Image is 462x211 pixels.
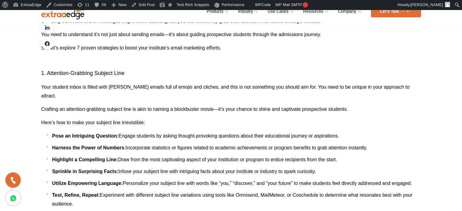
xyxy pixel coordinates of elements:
span: You need to understand it’s not just about sending emails—it’s about guiding prospective students... [41,32,321,37]
a: Industry [238,7,257,16]
span: Standing out in this sea of messages might seem daunting, but you can effectively grab their atte... [41,19,320,24]
a: Resources [303,7,327,16]
b: Harness the Power of Numbers: [52,145,126,150]
a: Products [207,7,227,16]
a: Company [338,7,360,16]
span: Here’s how to make your subject line irresistible: [41,120,145,125]
span: Engage students by asking thought-provoking questions about their educational journey or aspirati... [118,133,339,138]
span: So, let’s explore 7 proven strategies to boost your institute’s email marketing efforts. [41,45,221,50]
span: Infuse your subject line with intriguing facts about your institute or industry to spark curiosity. [118,169,316,174]
b: Highlight a Compelling Line: [52,157,118,162]
b: Utilize Empowering Language: [52,181,123,186]
span: ! [303,2,308,8]
span: 1. Attention-Grabbing Subject Line [41,70,125,76]
a: Let’s Talk [371,5,421,17]
b: Test, Refine, Repeat: [52,192,100,198]
b: Sprinkle in Surprising Facts: [52,169,118,174]
span: Personalize your subject line with words like “you,” “discover,” and “your future” to make studen... [123,181,412,186]
span: Experiment with different subject line variations using tools like Omnisend, MailMeteor, or Cosch... [52,192,412,206]
a: Use Cases [268,7,292,16]
a: linkedin [41,22,53,34]
span: Crafting an attention-grabbing subject line is akin to naming a blockbuster movie—it’s your chanc... [41,107,348,112]
span: Incorporate statistics or figures related to academic achievements or program benefits to grab at... [126,145,367,150]
a: facebook [41,38,53,50]
b: Pose an Intriguing Question: [52,133,119,138]
span: Your student inbox is filled with [PERSON_NAME] emails full of emojis and cliches, and this is no... [41,84,410,98]
span: [PERSON_NAME] [410,2,443,7]
span: Draw from the most captivating aspect of your institution or program to entice recipients from th... [118,157,337,162]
